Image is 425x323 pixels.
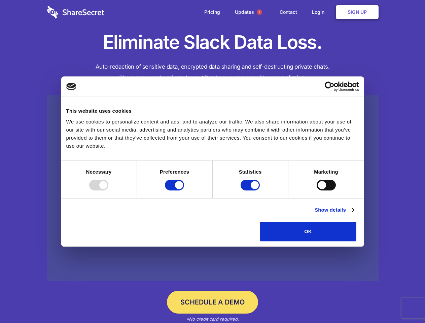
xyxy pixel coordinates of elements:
a: Show details [315,206,354,214]
strong: Necessary [86,169,112,175]
em: *No credit card required. [186,316,239,322]
div: This website uses cookies [66,107,359,115]
button: OK [260,222,356,241]
span: 1 [257,9,262,15]
a: Sign Up [336,5,379,19]
a: Pricing [198,2,227,23]
img: logo [66,83,76,90]
a: Contact [273,2,304,23]
h1: Eliminate Slack Data Loss. [47,30,379,55]
strong: Statistics [239,169,262,175]
strong: Marketing [314,169,338,175]
strong: Preferences [160,169,189,175]
a: Wistia video thumbnail [47,95,379,282]
img: logo-wordmark-white-trans-d4663122ce5f474addd5e946df7df03e33cb6a1c49d2221995e7729f52c070b2.svg [47,6,104,19]
h4: Auto-redaction of sensitive data, encrypted data sharing and self-destructing private chats. Shar... [47,61,379,83]
a: Schedule a Demo [167,291,258,314]
div: We use cookies to personalize content and ads, and to analyze our traffic. We also share informat... [66,118,359,150]
a: Login [305,2,334,23]
a: Usercentrics Cookiebot - opens in a new window [300,81,359,92]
